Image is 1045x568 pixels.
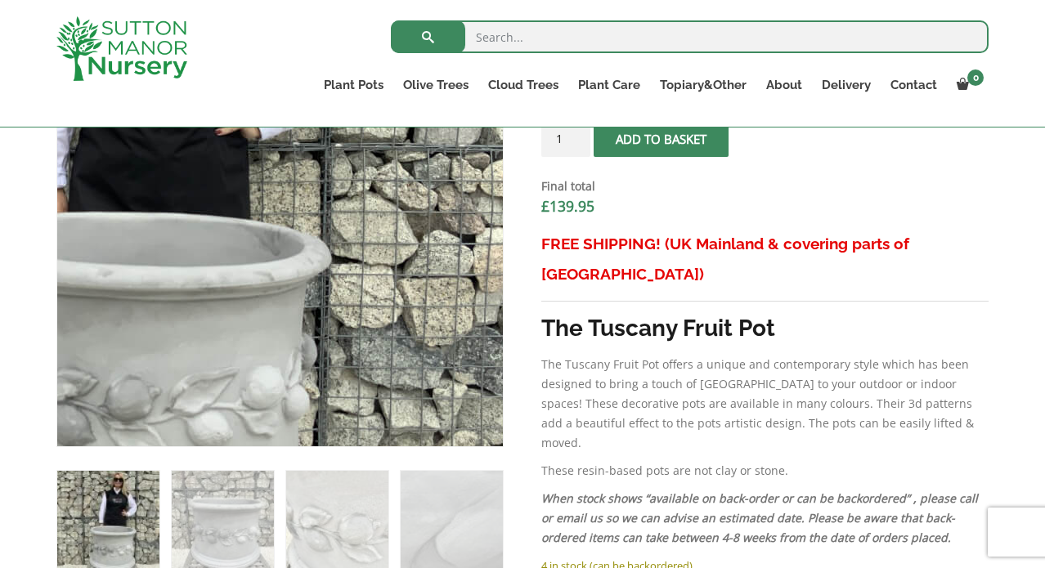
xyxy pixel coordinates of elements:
strong: The Tuscany Fruit Pot [541,315,775,342]
p: These resin-based pots are not clay or stone. [541,461,989,481]
a: Contact [881,74,947,96]
input: Search... [391,20,989,53]
span: £ [541,196,549,216]
button: Add to basket [594,120,729,157]
a: 0 [947,74,989,96]
h3: FREE SHIPPING! (UK Mainland & covering parts of [GEOGRAPHIC_DATA]) [541,229,989,289]
a: Topiary&Other [650,74,756,96]
a: Plant Care [568,74,650,96]
em: When stock shows “available on back-order or can be backordered” , please call or email us so we ... [541,490,978,545]
bdi: 139.95 [541,196,594,216]
input: Product quantity [541,120,590,157]
img: logo [56,16,187,81]
a: Olive Trees [393,74,478,96]
dt: Final total [541,177,989,196]
a: Cloud Trees [478,74,568,96]
a: Plant Pots [314,74,393,96]
a: Delivery [812,74,881,96]
a: About [756,74,812,96]
span: 0 [967,69,984,86]
p: The Tuscany Fruit Pot offers a unique and contemporary style which has been designed to bring a t... [541,355,989,453]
